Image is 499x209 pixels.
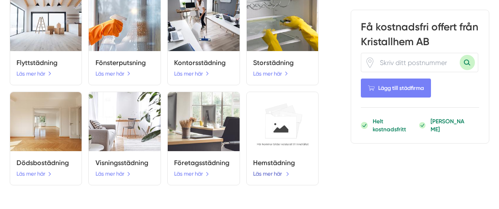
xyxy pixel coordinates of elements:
a: Läs mer här [174,69,209,78]
h5: Fönsterputsning [95,57,154,68]
h5: Dödsbostädning [16,157,75,168]
a: Läs mer här [174,169,209,178]
a: Läs mer här [16,169,52,178]
h3: Få kostnadsfri offert från Kristallhem AB [361,20,479,53]
a: Läs mer här [95,169,131,178]
img: Kristallhem AB utför tjänsten Visningsstädning [89,92,161,151]
button: Sök med postnummer [460,55,475,70]
a: Läs mer här [253,169,289,178]
h5: Flyttstädning [16,57,75,68]
p: [PERSON_NAME] [431,117,468,133]
img: Kristallhem AB utför tjänsten Hemstädning [247,92,319,151]
img: Kristallhem AB utför tjänsten Dödsbostädning [10,92,82,151]
h5: Företagsstädning [174,157,233,168]
h5: Storstädning [253,57,312,68]
span: Klicka för att använda din position. [365,57,375,68]
a: Läs mer här [16,69,52,78]
h5: Kontorsstädning [174,57,233,68]
h5: Visningsstädning [95,157,154,168]
a: Läs mer här [253,69,288,78]
: Lägg till städfirma [361,79,431,98]
a: Läs mer här [95,69,131,78]
h5: Hemstädning [253,157,312,168]
input: Skriv ditt postnummer [375,53,460,72]
img: Kristallhem AB utför tjänsten Företagsstädning [168,92,240,151]
p: Helt kostnadsfritt [373,117,414,133]
svg: Pin / Karta [365,57,375,68]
